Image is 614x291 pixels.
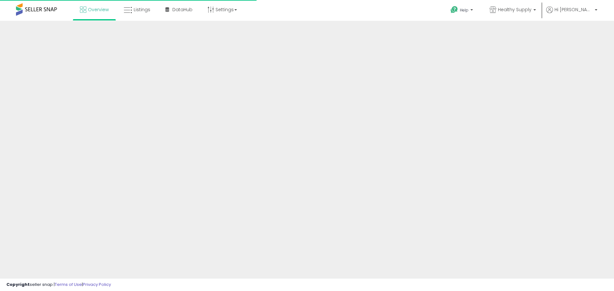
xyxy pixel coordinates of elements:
span: Overview [88,6,109,13]
div: seller snap | | [6,282,111,288]
span: Help [460,7,468,13]
span: Hi [PERSON_NAME] [555,6,593,13]
a: Hi [PERSON_NAME] [546,6,597,21]
span: DataHub [172,6,193,13]
span: Healthy Supply [498,6,531,13]
i: Get Help [450,6,458,14]
strong: Copyright [6,281,30,287]
a: Help [445,1,479,21]
a: Privacy Policy [83,281,111,287]
a: Terms of Use [55,281,82,287]
span: Listings [134,6,150,13]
